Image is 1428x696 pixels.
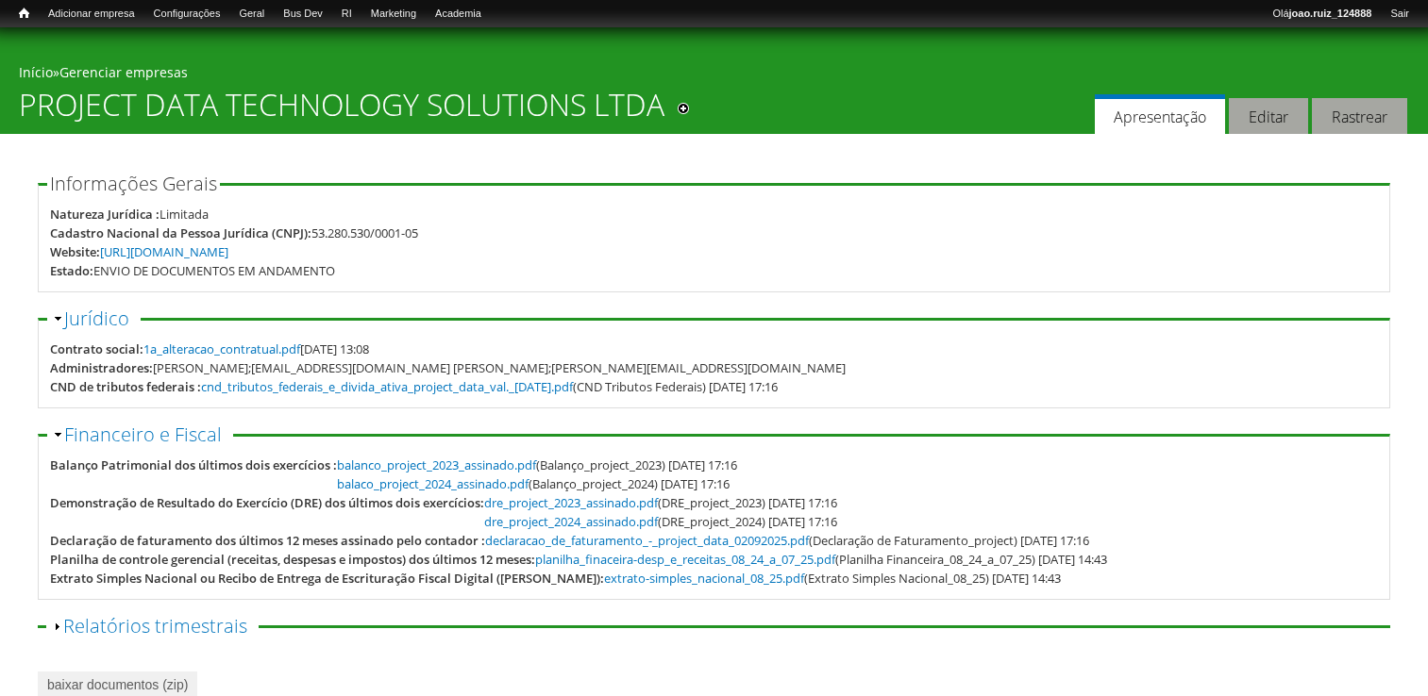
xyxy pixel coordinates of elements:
span: (Planilha Financeira_08_24_a_07_25) [DATE] 14:43 [535,551,1107,568]
a: Academia [426,5,491,24]
a: Olájoao.ruiz_124888 [1263,5,1381,24]
div: Limitada [160,205,209,224]
a: dre_project_2023_assinado.pdf [484,494,658,511]
a: Apresentação [1095,94,1225,135]
span: [DATE] 13:08 [143,340,369,357]
h1: PROJECT DATA TECHNOLOGY SOLUTIONS LTDA [19,87,664,134]
a: extrato-simples_nacional_08_25.pdf [604,570,804,587]
div: Contrato social: [50,340,143,358]
a: Bus Dev [274,5,332,24]
span: (DRE_project_2024) [DATE] 17:16 [484,513,837,530]
a: balanco_project_2023_assinado.pdf [337,456,536,473]
span: (Balanço_project_2023) [DATE] 17:16 [337,456,737,473]
a: 1a_alteracao_contratual.pdf [143,340,300,357]
span: Informações Gerais [50,171,217,196]
div: Planilha de controle gerencial (receitas, despesas e impostos) dos últimos 12 meses: [50,550,535,569]
div: Balanço Patrimonial dos últimos dois exercícios : [50,456,337,474]
div: 53.280.530/0001-05 [311,224,418,242]
div: CND de tributos federais : [50,377,201,396]
span: (DRE_project_2023) [DATE] 17:16 [484,494,837,511]
a: Geral [229,5,274,24]
a: Relatórios trimestrais [63,613,247,638]
a: Gerenciar empresas [59,63,188,81]
span: (Extrato Simples Nacional_08_25) [DATE] 14:43 [604,570,1061,587]
span: (CND Tributos Federais) [DATE] 17:16 [201,378,778,395]
a: RI [332,5,361,24]
a: declaracao_de_faturamento_-_project_data_02092025.pdf [485,532,809,549]
div: » [19,63,1409,87]
a: Sair [1381,5,1419,24]
a: Editar [1229,98,1308,135]
div: Extrato Simples Nacional ou Recibo de Entrega de Escrituração Fiscal Digital ([PERSON_NAME]): [50,569,604,588]
div: Declaração de faturamento dos últimos 12 meses assinado pelo contador : [50,531,485,550]
a: Marketing [361,5,426,24]
a: Início [9,5,39,23]
div: Administradores: [50,358,153,377]
div: Estado: [50,261,93,280]
a: Jurídico [64,306,129,331]
span: Início [19,7,29,20]
a: Início [19,63,53,81]
strong: joao.ruiz_124888 [1289,8,1372,19]
a: Rastrear [1312,98,1407,135]
span: (Balanço_project_2024) [DATE] 17:16 [337,475,730,492]
a: Financeiro e Fiscal [64,422,222,447]
div: Website: [50,242,100,261]
div: Natureza Jurídica : [50,205,160,224]
a: Configurações [144,5,230,24]
div: [PERSON_NAME];[EMAIL_ADDRESS][DOMAIN_NAME] [PERSON_NAME];[PERSON_NAME][EMAIL_ADDRESS][DOMAIN_NAME] [153,358,846,377]
a: cnd_tributos_federais_e_divida_ativa_project_data_val._[DATE].pdf [201,378,573,395]
a: Adicionar empresa [39,5,144,24]
a: balaco_project_2024_assinado.pdf [337,475,529,492]
a: dre_project_2024_assinado.pdf [484,513,658,530]
div: Cadastro Nacional da Pessoa Jurídica (CNPJ): [50,224,311,242]
a: planilha_finaceira-desp_e_receitas_08_24_a_07_25.pdf [535,551,835,568]
div: ENVIO DE DOCUMENTOS EM ANDAMENTO [93,261,335,280]
span: (Declaração de Faturamento_project) [DATE] 17:16 [485,532,1089,549]
a: [URL][DOMAIN_NAME] [100,243,228,260]
div: Demonstração de Resultado do Exercício (DRE) dos últimos dois exercícios: [50,493,484,512]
